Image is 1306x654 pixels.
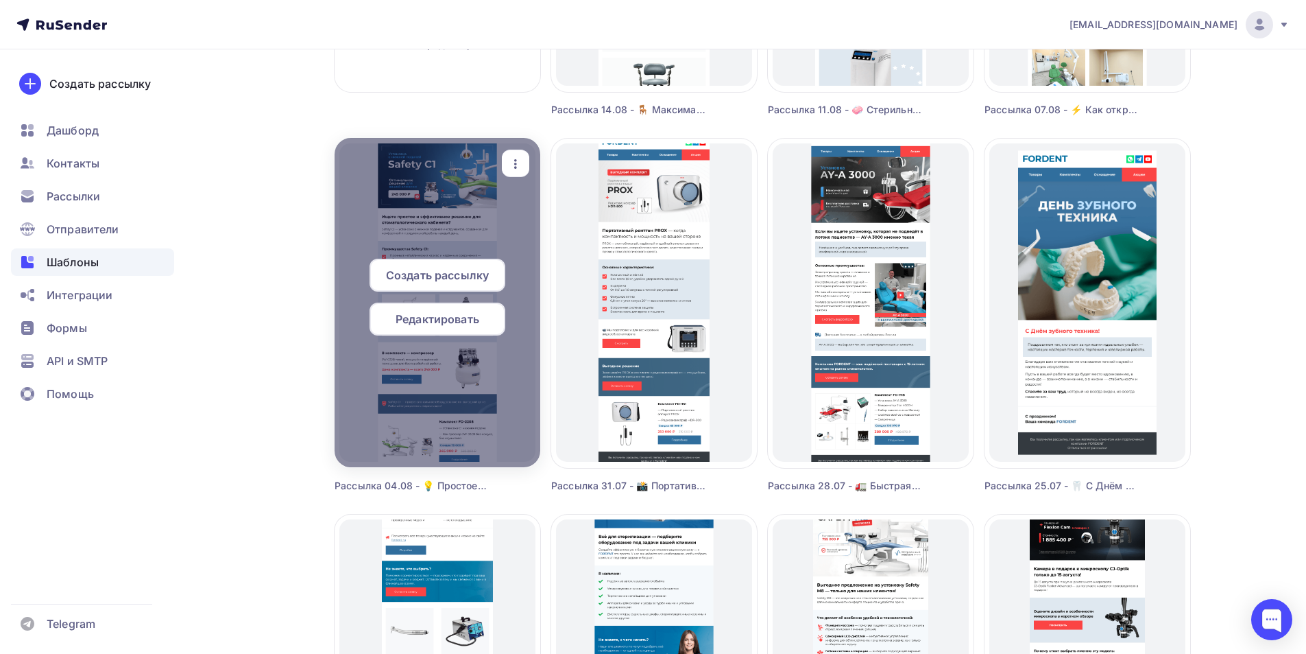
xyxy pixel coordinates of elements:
[47,188,100,205] span: Рассылки
[47,122,99,139] span: Дашборд
[396,311,479,327] span: Редактировать
[11,215,174,243] a: Отправители
[47,386,94,402] span: Помощь
[551,103,705,117] div: Рассылка 14.08 - 🪑 Максимальный комфорт для работы с микроскопом — [PERSON_NAME]
[47,254,99,270] span: Шаблоны
[47,353,108,369] span: API и SMTP
[47,320,87,336] span: Формы
[47,155,99,172] span: Контакты
[768,479,922,493] div: Рассылка 28.07 - 🚛 Быстрая и бесплатная доставка по [GEOGRAPHIC_DATA] AY-A 3000 с нижней подачей
[47,616,95,632] span: Telegram
[768,103,922,117] div: Рассылка 11.08 - 🧼 Стерильность — основа доверия в стоматологии Выгодные предложения
[11,117,174,144] a: Дашборд
[335,479,489,493] div: Рассылка 04.08 - 💡 Простое решение для комфортной работы — установка Safety C1
[984,479,1139,493] div: Рассылка 25.07 - 🦷 С Днём зубного техника! Поздравление от компании FORDENT
[11,314,174,342] a: Формы
[551,479,705,493] div: Рассылка 31.07 - 📸 Портативный рентген PROX — когда компактность и мощность на вашей стороне
[47,221,119,237] span: Отправители
[1069,11,1290,38] a: [EMAIL_ADDRESS][DOMAIN_NAME]
[49,75,151,92] div: Создать рассылку
[11,183,174,210] a: Рассылки
[984,103,1139,117] div: Рассылка 07.08 - ⚡️ Как открыть современную клинику с нуля — кейс «Магия Зубов»
[1069,18,1237,32] span: [EMAIL_ADDRESS][DOMAIN_NAME]
[47,287,112,303] span: Интеграции
[386,267,489,283] span: Создать рассылку
[11,248,174,276] a: Шаблоны
[11,150,174,177] a: Контакты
